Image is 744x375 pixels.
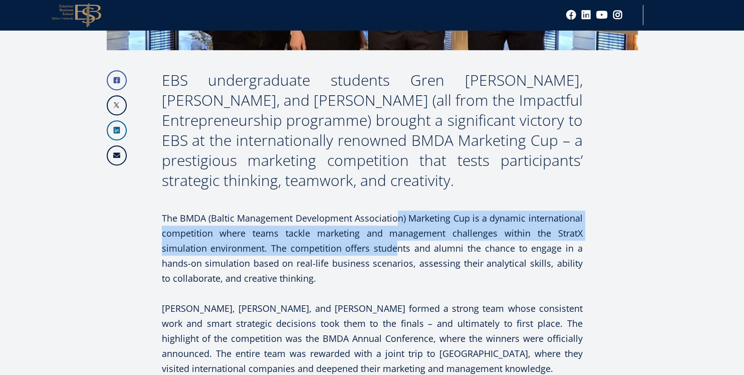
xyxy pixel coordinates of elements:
[108,96,126,114] img: X
[596,10,608,20] a: Youtube
[162,70,583,191] div: EBS undergraduate students Gren [PERSON_NAME], [PERSON_NAME], and [PERSON_NAME] (all from the Imp...
[107,145,127,165] a: Email
[613,10,623,20] a: Instagram
[581,10,591,20] a: Linkedin
[107,70,127,90] a: Facebook
[566,10,576,20] a: Facebook
[107,120,127,140] a: Linkedin
[162,211,583,286] p: The BMDA (Baltic Management Development Association) Marketing Cup is a dynamic international com...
